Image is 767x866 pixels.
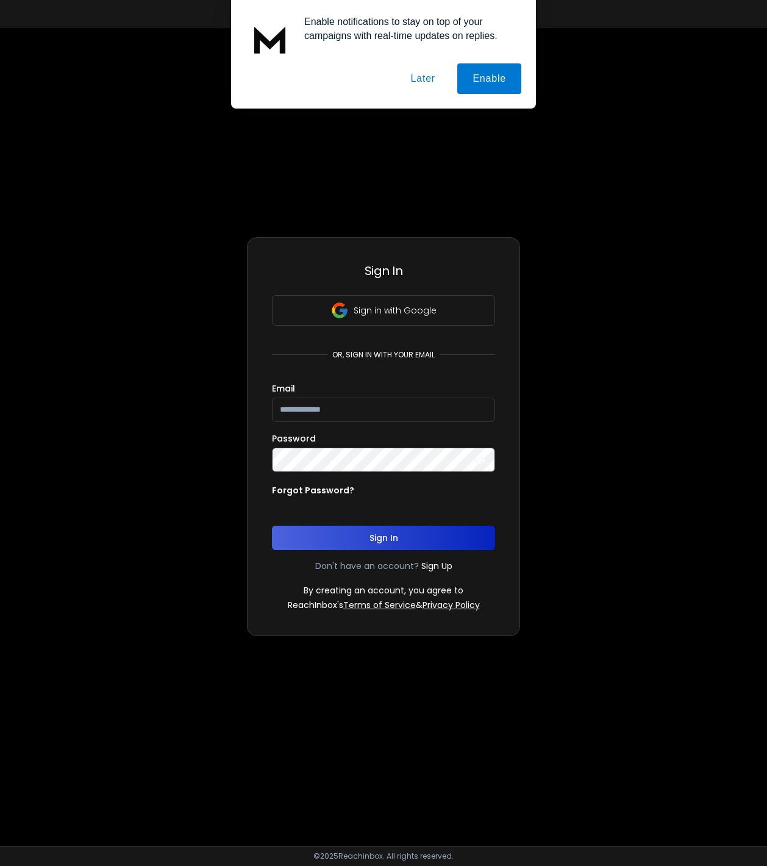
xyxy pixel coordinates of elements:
h3: Sign In [272,262,495,279]
p: Forgot Password? [272,484,354,496]
p: © 2025 Reachinbox. All rights reserved. [313,851,454,861]
p: Sign in with Google [354,304,437,317]
button: Sign In [272,526,495,550]
img: notification icon [246,15,294,63]
label: Email [272,384,295,393]
button: Enable [457,63,521,94]
p: By creating an account, you agree to [304,584,463,596]
a: Privacy Policy [423,599,480,611]
button: Later [395,63,450,94]
a: Sign Up [421,560,452,572]
button: Sign in with Google [272,295,495,326]
div: Enable notifications to stay on top of your campaigns with real-time updates on replies. [294,15,521,43]
p: or, sign in with your email [327,350,440,360]
label: Password [272,434,316,443]
p: Don't have an account? [315,560,419,572]
p: ReachInbox's & [288,599,480,611]
a: Terms of Service [343,599,416,611]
